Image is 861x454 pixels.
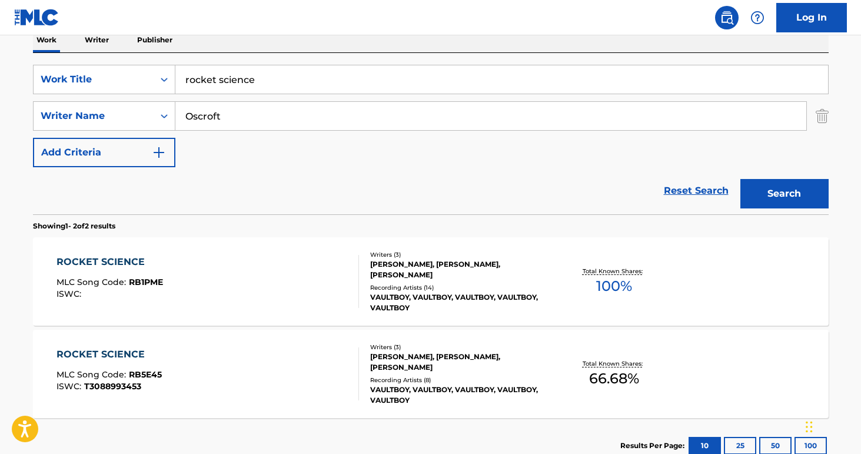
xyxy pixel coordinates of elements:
[596,276,632,297] span: 100 %
[84,381,141,392] span: T3088993453
[746,6,769,29] div: Help
[816,101,829,131] img: Delete Criterion
[56,255,163,269] div: ROCKET SCIENCE
[802,397,861,454] iframe: Chat Widget
[152,145,166,160] img: 9d2ae6d4665cec9f34b9.svg
[81,28,112,52] p: Writer
[56,381,84,392] span: ISWC :
[658,178,734,204] a: Reset Search
[715,6,739,29] a: Public Search
[720,11,734,25] img: search
[41,109,147,123] div: Writer Name
[750,11,764,25] img: help
[129,369,162,380] span: RB5E45
[370,343,548,352] div: Writers ( 3 )
[33,28,60,52] p: Work
[41,72,147,87] div: Work Title
[33,138,175,167] button: Add Criteria
[33,330,829,418] a: ROCKET SCIENCEMLC Song Code:RB5E45ISWC:T3088993453Writers (3)[PERSON_NAME], [PERSON_NAME], [PERSO...
[740,179,829,208] button: Search
[56,369,129,380] span: MLC Song Code :
[370,376,548,385] div: Recording Artists ( 8 )
[370,352,548,373] div: [PERSON_NAME], [PERSON_NAME], [PERSON_NAME]
[14,9,59,26] img: MLC Logo
[370,250,548,259] div: Writers ( 3 )
[134,28,176,52] p: Publisher
[370,283,548,292] div: Recording Artists ( 14 )
[776,3,847,32] a: Log In
[370,385,548,406] div: VAULTBOY, VAULTBOY, VAULTBOY, VAULTBOY, VAULTBOY
[33,237,829,326] a: ROCKET SCIENCEMLC Song Code:RB1PMEISWC:Writers (3)[PERSON_NAME], [PERSON_NAME], [PERSON_NAME]Reco...
[56,347,162,362] div: ROCKET SCIENCE
[620,440,687,451] p: Results Per Page:
[370,292,548,313] div: VAULTBOY, VAULTBOY, VAULTBOY, VAULTBOY, VAULTBOY
[583,359,646,368] p: Total Known Shares:
[56,289,84,299] span: ISWC :
[129,277,163,287] span: RB1PME
[370,259,548,280] div: [PERSON_NAME], [PERSON_NAME], [PERSON_NAME]
[33,221,115,231] p: Showing 1 - 2 of 2 results
[56,277,129,287] span: MLC Song Code :
[583,267,646,276] p: Total Known Shares:
[33,65,829,214] form: Search Form
[806,409,813,445] div: Drag
[589,368,639,389] span: 66.68 %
